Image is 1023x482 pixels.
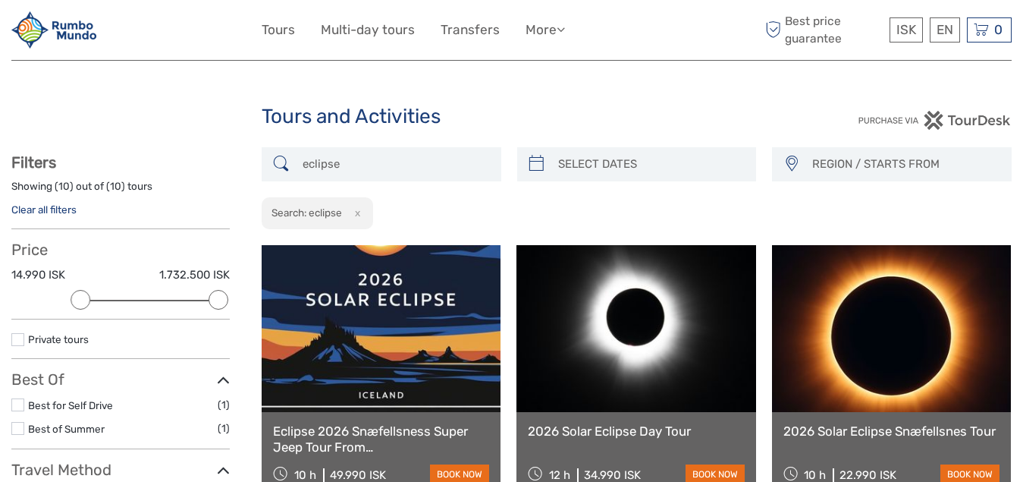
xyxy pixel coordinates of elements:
img: PurchaseViaTourDesk.png [858,111,1012,130]
img: 1892-3cdabdab-562f-44e9-842e-737c4ae7dc0a_logo_small.jpg [11,11,96,49]
span: 10 h [294,468,316,482]
input: SEARCH [297,151,494,178]
label: 10 [110,179,121,194]
button: Open LiveChat chat widget [174,24,193,42]
a: Multi-day tours [321,19,415,41]
a: More [526,19,565,41]
div: 49.990 ISK [330,468,386,482]
span: ISK [896,22,916,37]
span: (1) [218,396,230,414]
span: 12 h [549,468,570,482]
a: Tours [262,19,295,41]
a: 2026 Solar Eclipse Day Tour [528,424,744,439]
a: Eclipse 2026 Snæfellsness Super Jeep Tour From [GEOGRAPHIC_DATA] [273,424,489,455]
span: (1) [218,420,230,437]
div: 34.990 ISK [584,468,641,482]
h1: Tours and Activities [262,105,762,129]
div: Showing ( ) out of ( ) tours [11,179,230,203]
a: Best for Self Drive [28,399,113,411]
button: x [344,205,365,221]
p: We're away right now. Please check back later! [21,27,171,39]
div: EN [930,17,960,43]
span: 0 [992,22,1005,37]
input: SELECT DATES [552,151,749,178]
label: 1.732.500 ISK [159,267,230,283]
a: Private tours [28,333,89,345]
a: 2026 Solar Eclipse Snæfellsnes Tour [783,424,999,439]
a: Best of Summer [28,423,105,435]
h2: Search: eclipse [271,206,342,219]
label: 10 [58,179,70,194]
div: 22.990 ISK [839,468,896,482]
span: Best price guarantee [761,13,886,46]
a: Clear all filters [11,203,77,216]
a: Transfers [441,19,500,41]
h3: Best Of [11,370,230,389]
button: REGION / STARTS FROM [805,152,1004,177]
strong: Filters [11,153,56,172]
h3: Price [11,241,230,259]
span: 10 h [804,468,826,482]
label: 14.990 ISK [11,267,65,283]
h3: Travel Method [11,461,230,479]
